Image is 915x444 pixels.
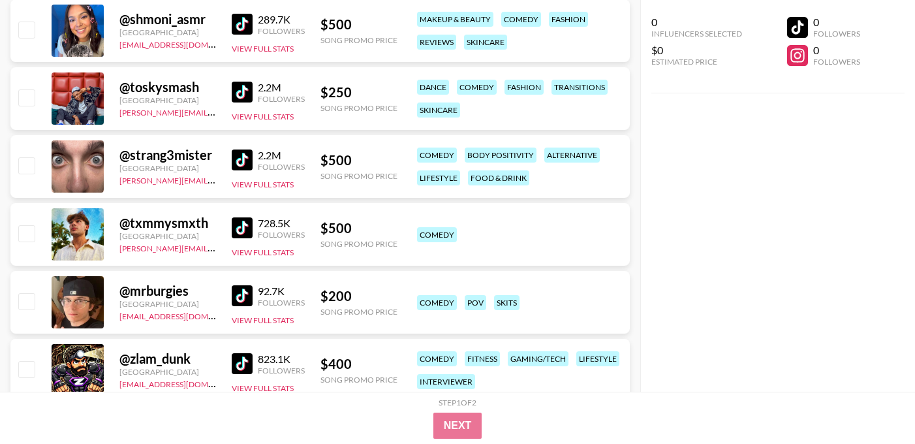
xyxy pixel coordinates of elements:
[320,16,397,33] div: $ 500
[258,149,305,162] div: 2.2M
[464,35,507,50] div: skincare
[850,379,899,428] iframe: Drift Widget Chat Controller
[119,37,251,50] a: [EMAIL_ADDRESS][DOMAIN_NAME]
[232,383,294,393] button: View Full Stats
[119,231,216,241] div: [GEOGRAPHIC_DATA]
[417,227,457,242] div: comedy
[417,351,457,366] div: comedy
[320,35,397,45] div: Song Promo Price
[417,35,456,50] div: reviews
[465,351,500,366] div: fitness
[258,353,305,366] div: 823.1K
[651,57,742,67] div: Estimated Price
[258,366,305,375] div: Followers
[504,80,544,95] div: fashion
[433,413,482,439] button: Next
[232,112,294,121] button: View Full Stats
[508,351,568,366] div: gaming/tech
[232,82,253,103] img: TikTok
[320,220,397,236] div: $ 500
[232,315,294,325] button: View Full Stats
[320,288,397,304] div: $ 200
[258,285,305,298] div: 92.7K
[258,94,305,104] div: Followers
[119,241,313,253] a: [PERSON_NAME][EMAIL_ADDRESS][DOMAIN_NAME]
[320,307,397,317] div: Song Promo Price
[465,148,536,163] div: body positivity
[501,12,541,27] div: comedy
[320,171,397,181] div: Song Promo Price
[417,170,460,185] div: lifestyle
[551,80,608,95] div: transitions
[651,29,742,39] div: Influencers Selected
[119,377,251,389] a: [EMAIL_ADDRESS][DOMAIN_NAME]
[232,44,294,54] button: View Full Stats
[651,44,742,57] div: $0
[258,298,305,308] div: Followers
[320,152,397,168] div: $ 500
[258,162,305,172] div: Followers
[320,356,397,372] div: $ 400
[417,374,475,389] div: interviewer
[651,16,742,29] div: 0
[813,16,860,29] div: 0
[119,95,216,105] div: [GEOGRAPHIC_DATA]
[232,150,253,170] img: TikTok
[119,299,216,309] div: [GEOGRAPHIC_DATA]
[119,11,216,27] div: @ shmoni_asmr
[320,375,397,385] div: Song Promo Price
[468,170,529,185] div: food & drink
[417,80,449,95] div: dance
[119,309,251,321] a: [EMAIL_ADDRESS][DOMAIN_NAME]
[232,247,294,257] button: View Full Stats
[232,285,253,306] img: TikTok
[119,147,216,163] div: @ strang3mister
[465,295,486,310] div: pov
[119,163,216,173] div: [GEOGRAPHIC_DATA]
[119,105,313,118] a: [PERSON_NAME][EMAIL_ADDRESS][DOMAIN_NAME]
[320,103,397,113] div: Song Promo Price
[813,29,860,39] div: Followers
[417,103,460,118] div: skincare
[119,79,216,95] div: @ toskysmash
[417,148,457,163] div: comedy
[417,12,493,27] div: makeup & beauty
[232,180,294,189] button: View Full Stats
[494,295,520,310] div: skits
[258,217,305,230] div: 728.5K
[320,239,397,249] div: Song Promo Price
[439,398,476,407] div: Step 1 of 2
[258,13,305,26] div: 289.7K
[119,215,216,231] div: @ txmmysmxth
[258,81,305,94] div: 2.2M
[232,14,253,35] img: TikTok
[119,173,375,185] a: [PERSON_NAME][EMAIL_ADDRESS][PERSON_NAME][DOMAIN_NAME]
[119,351,216,367] div: @ zlam_dunk
[258,230,305,240] div: Followers
[320,84,397,101] div: $ 250
[119,367,216,377] div: [GEOGRAPHIC_DATA]
[119,283,216,299] div: @ mrburgies
[813,44,860,57] div: 0
[576,351,619,366] div: lifestyle
[232,353,253,374] img: TikTok
[813,57,860,67] div: Followers
[457,80,497,95] div: comedy
[232,217,253,238] img: TikTok
[119,27,216,37] div: [GEOGRAPHIC_DATA]
[258,26,305,36] div: Followers
[549,12,588,27] div: fashion
[417,295,457,310] div: comedy
[544,148,600,163] div: alternative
